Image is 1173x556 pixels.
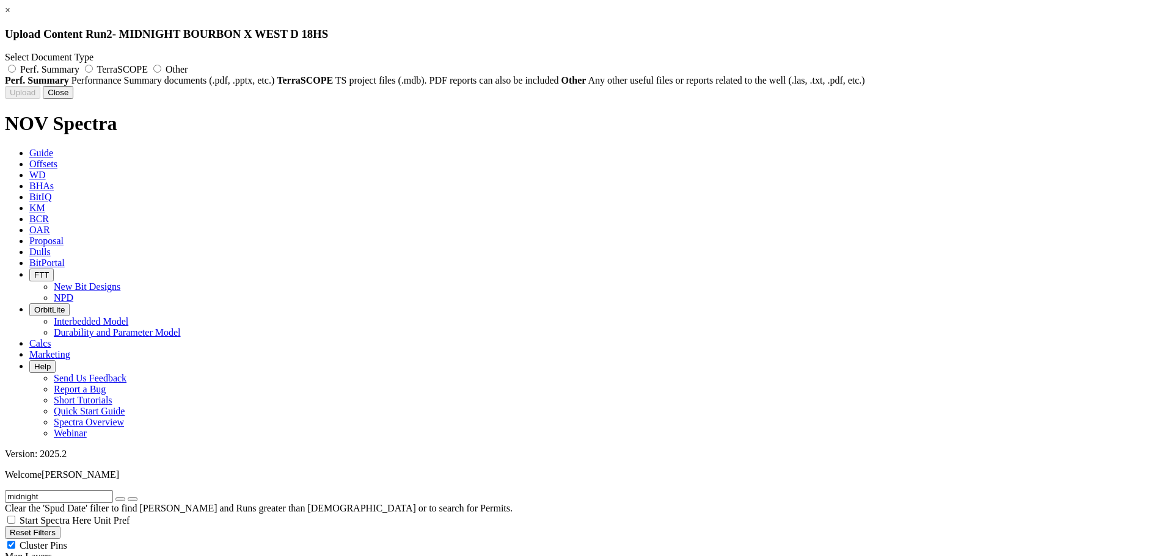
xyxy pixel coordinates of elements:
a: Quick Start Guide [54,406,125,416]
span: TS project files (.mdb). PDF reports can also be included [335,75,559,85]
a: × [5,5,10,15]
a: Interbedded Model [54,316,128,327]
p: Welcome [5,469,1168,480]
input: Search [5,490,113,503]
span: FTT [34,270,49,280]
span: KM [29,203,45,213]
a: Send Us Feedback [54,373,126,383]
button: Upload [5,86,40,99]
a: Webinar [54,428,87,438]
a: NPD [54,292,73,303]
span: 2 [106,27,112,40]
span: Marketing [29,349,70,359]
span: OAR [29,225,50,235]
span: Other [166,64,188,74]
span: Proposal [29,236,64,246]
span: Select Document Type [5,52,93,62]
span: [PERSON_NAME] [42,469,119,480]
strong: Perf. Summary [5,75,69,85]
span: Performance Summary documents (.pdf, .pptx, etc.) [71,75,274,85]
span: BCR [29,214,49,224]
strong: Other [561,75,586,85]
span: TerraSCOPE [97,64,148,74]
span: Guide [29,148,53,158]
h1: NOV Spectra [5,112,1168,135]
span: Unit Pref [93,515,130,525]
span: MIDNIGHT BOURBON X WEST D 18HS [119,27,328,40]
input: Other [153,65,161,73]
span: Help [34,362,51,371]
span: Dulls [29,247,51,257]
span: Offsets [29,159,57,169]
a: Report a Bug [54,384,106,394]
div: Version: 2025.2 [5,449,1168,460]
span: BitPortal [29,258,65,268]
span: Start Spectra Here [20,515,91,525]
input: Perf. Summary [8,65,16,73]
button: Reset Filters [5,526,60,539]
span: Upload Content [5,27,82,40]
span: WD [29,170,46,180]
a: Short Tutorials [54,395,112,405]
a: Spectra Overview [54,417,124,427]
span: Cluster Pins [20,540,67,551]
a: Durability and Parameter Model [54,327,181,338]
span: Calcs [29,338,51,348]
span: Perf. Summary [20,64,79,74]
strong: TerraSCOPE [277,75,333,85]
span: BHAs [29,181,54,191]
span: Any other useful files or reports related to the well (.las, .txt, .pdf, etc.) [588,75,865,85]
button: Close [43,86,73,99]
span: BitIQ [29,192,51,202]
input: TerraSCOPE [85,65,93,73]
span: Clear the 'Spud Date' filter to find [PERSON_NAME] and Runs greater than [DEMOGRAPHIC_DATA] or to... [5,503,513,513]
span: Run - [86,27,116,40]
span: OrbitLite [34,305,65,314]
a: New Bit Designs [54,281,120,292]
